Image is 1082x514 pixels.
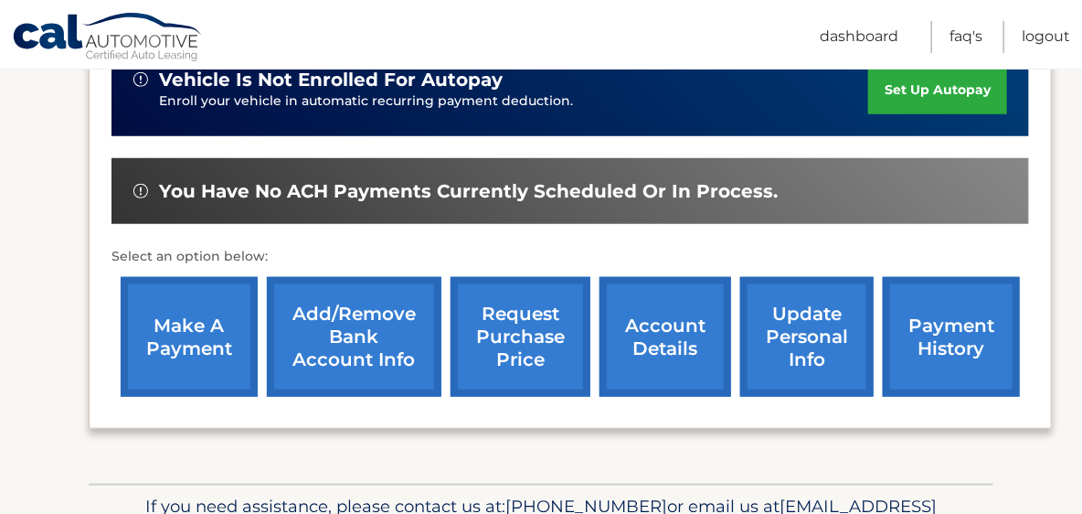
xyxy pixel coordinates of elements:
img: alert-white.svg [133,184,148,198]
a: Add/Remove bank account info [267,277,441,397]
a: Dashboard [820,21,898,53]
a: payment history [883,277,1020,397]
a: Cal Automotive [12,12,204,65]
a: FAQ's [949,21,982,53]
img: alert-white.svg [133,72,148,87]
span: You have no ACH payments currently scheduled or in process. [159,180,778,203]
span: vehicle is not enrolled for autopay [159,69,503,91]
a: update personal info [740,277,874,397]
a: set up autopay [868,66,1007,114]
a: account details [599,277,731,397]
p: Select an option below: [111,246,1029,268]
p: Enroll your vehicle in automatic recurring payment deduction. [159,91,868,112]
a: request purchase price [451,277,590,397]
a: make a payment [121,277,258,397]
a: Logout [1022,21,1070,53]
